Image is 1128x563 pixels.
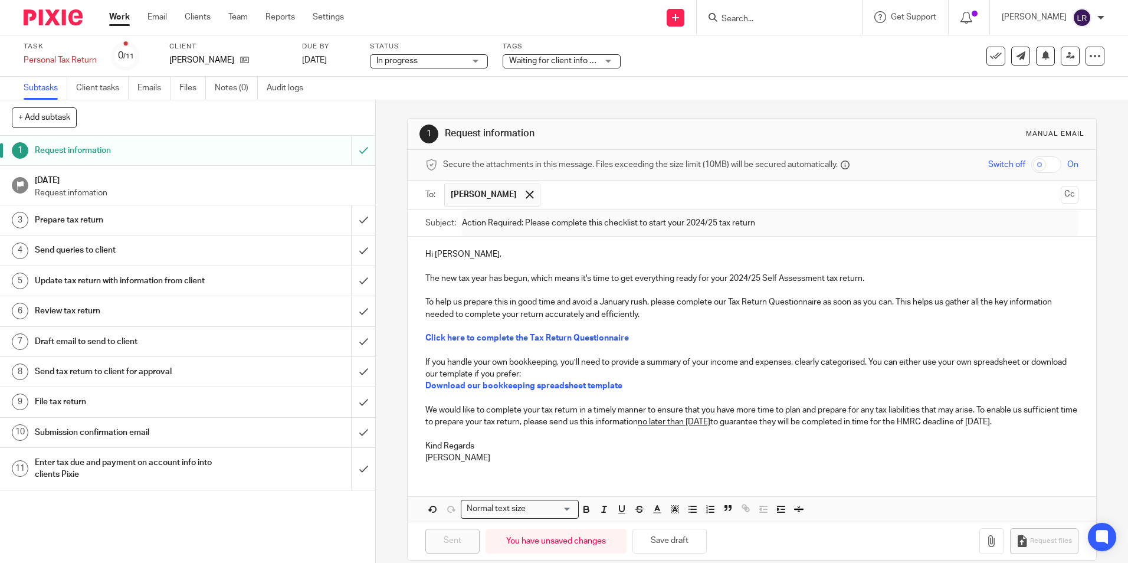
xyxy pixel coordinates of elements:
div: Personal Tax Return [24,54,97,66]
div: 11 [12,460,28,477]
div: 7 [12,333,28,350]
div: Manual email [1026,129,1084,139]
div: 4 [12,243,28,259]
span: Switch off [988,159,1025,171]
label: Client [169,42,287,51]
input: Sent [425,529,480,554]
div: You have unsaved changes [486,529,627,554]
label: Tags [503,42,621,51]
p: To help us prepare this in good time and avoid a January rush, please complete our Tax Return Que... [425,296,1078,320]
a: Client tasks [76,77,129,100]
img: Pixie [24,9,83,25]
small: /11 [123,53,134,60]
h1: Request information [445,127,777,140]
h1: Enter tax due and payment on account info into clients Pixie [35,454,238,484]
div: Search for option [461,500,579,518]
h1: Review tax return [35,302,238,320]
h1: Update tax return with information from client [35,272,238,290]
input: Search for option [529,503,572,515]
span: Waiting for client info + 1 [509,57,601,65]
input: Search [720,14,827,25]
span: Get Support [891,13,936,21]
p: Hi [PERSON_NAME], [425,248,1078,260]
h1: Prepare tax return [35,211,238,229]
p: [PERSON_NAME] [425,452,1078,464]
p: We would like to complete your tax return in a timely manner to ensure that you have more time to... [425,404,1078,428]
u: no later than [DATE] [638,418,710,426]
h1: File tax return [35,393,238,411]
h1: Request information [35,142,238,159]
div: 0 [118,49,134,63]
a: Work [109,11,130,23]
a: Emails [137,77,170,100]
div: 8 [12,364,28,380]
span: Secure the attachments in this message. Files exceeding the size limit (10MB) will be secured aut... [443,159,838,171]
a: Email [147,11,167,23]
a: Reports [265,11,295,23]
a: Clients [185,11,211,23]
div: 3 [12,212,28,228]
button: Request files [1010,528,1078,555]
p: [PERSON_NAME] [1002,11,1067,23]
label: Task [24,42,97,51]
a: Download our bookkeeping spreadsheet template [425,382,622,390]
label: Subject: [425,217,456,229]
button: Cc [1061,186,1078,204]
div: 10 [12,424,28,441]
a: Subtasks [24,77,67,100]
div: 1 [12,142,28,159]
label: Status [370,42,488,51]
h1: Draft email to send to client [35,333,238,351]
span: On [1067,159,1078,171]
p: Request infomation [35,187,364,199]
span: Normal text size [464,503,528,515]
p: Kind Regards [425,440,1078,452]
span: Request files [1030,536,1072,546]
span: In progress [376,57,418,65]
img: svg%3E [1073,8,1091,27]
h1: Submission confirmation email [35,424,238,441]
h1: [DATE] [35,172,364,186]
button: + Add subtask [12,107,77,127]
a: Click here to complete the Tax Return Questionnaire [425,334,629,342]
a: Audit logs [267,77,312,100]
span: [PERSON_NAME] [451,189,517,201]
p: [PERSON_NAME] [169,54,234,66]
div: 1 [419,125,438,143]
a: Notes (0) [215,77,258,100]
button: Save draft [632,529,707,554]
label: To: [425,189,438,201]
h1: Send tax return to client for approval [35,363,238,381]
a: Files [179,77,206,100]
p: If you handle your own bookkeeping, you’ll need to provide a summary of your income and expenses,... [425,356,1078,381]
label: Due by [302,42,355,51]
h1: Send queries to client [35,241,238,259]
p: The new tax year has begun, which means it's time to get everything ready for your 2024/25 Self A... [425,273,1078,284]
div: 6 [12,303,28,319]
a: Settings [313,11,344,23]
a: Team [228,11,248,23]
div: 5 [12,273,28,289]
span: [DATE] [302,56,327,64]
div: 9 [12,394,28,410]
